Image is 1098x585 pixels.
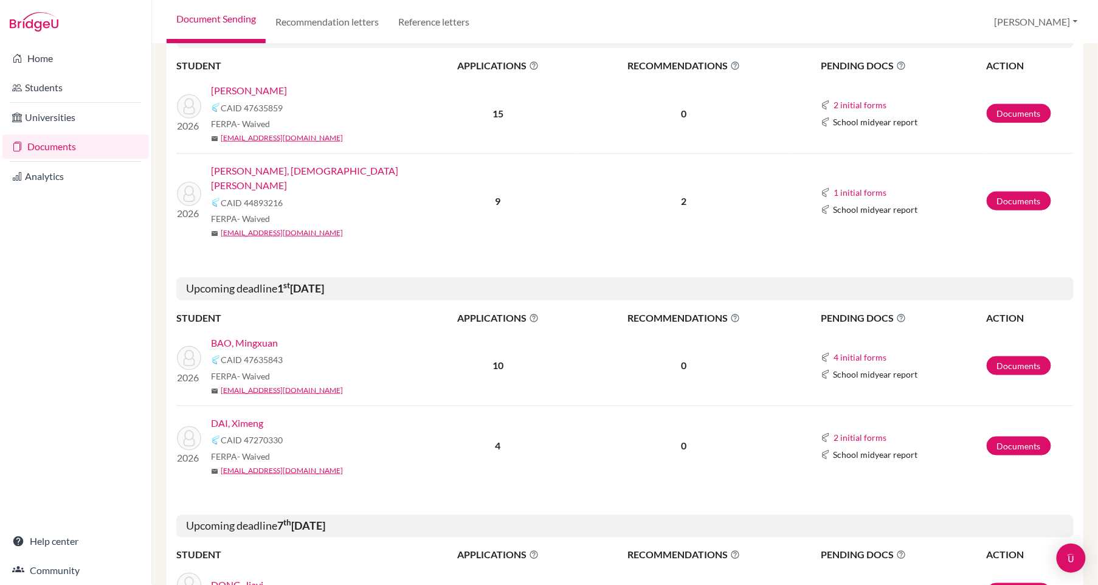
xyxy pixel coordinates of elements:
span: PENDING DOCS [821,548,986,562]
a: DAI, Ximeng [211,416,263,431]
span: School midyear report [833,368,917,381]
button: 2 initial forms [833,431,887,445]
a: Home [2,46,149,71]
img: Common App logo [821,100,830,110]
a: [PERSON_NAME] [211,83,287,98]
p: 0 [577,438,791,453]
span: FERPA [211,370,270,382]
div: Open Intercom Messenger [1057,544,1086,573]
b: 10 [492,359,503,371]
h5: Upcoming deadline [176,277,1074,300]
img: UPPALAPATI, Samhita Savitri [177,182,201,206]
a: [EMAIL_ADDRESS][DOMAIN_NAME] [221,465,343,476]
span: mail [211,387,218,395]
b: 9 [495,195,500,207]
span: School midyear report [833,203,917,216]
a: [EMAIL_ADDRESS][DOMAIN_NAME] [221,133,343,144]
span: APPLICATIONS [420,548,576,562]
a: Documents [2,134,149,159]
span: mail [211,468,218,475]
img: Common App logo [821,433,830,443]
b: 4 [495,440,500,451]
b: 1 [DATE] [277,282,324,295]
img: Common App logo [821,353,830,362]
p: 2026 [177,206,201,221]
span: RECOMMENDATIONS [577,311,791,325]
span: - Waived [237,213,270,224]
button: 2 initial forms [833,98,887,112]
img: Common App logo [821,370,830,379]
img: Common App logo [821,205,830,215]
span: School midyear report [833,116,917,128]
span: PENDING DOCS [821,58,986,73]
img: Common App logo [211,103,221,112]
span: RECOMMENDATIONS [577,58,791,73]
span: School midyear report [833,448,917,461]
button: 1 initial forms [833,185,887,199]
span: CAID 47270330 [221,434,283,446]
a: Community [2,558,149,583]
th: STUDENT [176,547,420,563]
th: STUDENT [176,310,420,326]
span: - Waived [237,119,270,129]
th: STUDENT [176,58,420,74]
img: Common App logo [821,117,830,127]
img: Common App logo [211,435,221,445]
a: Universities [2,105,149,130]
p: 2026 [177,119,201,133]
img: KOHLI, Devansh [177,94,201,119]
img: DAI, Ximeng [177,426,201,451]
img: Bridge-U [10,12,58,32]
a: Analytics [2,164,149,189]
a: Students [2,75,149,100]
span: APPLICATIONS [420,311,576,325]
a: [EMAIL_ADDRESS][DOMAIN_NAME] [221,385,343,396]
span: FERPA [211,450,270,463]
span: mail [211,230,218,237]
b: 7 [DATE] [277,519,325,533]
a: [PERSON_NAME], [DEMOGRAPHIC_DATA][PERSON_NAME] [211,164,428,193]
th: ACTION [986,58,1074,74]
img: Common App logo [821,450,830,460]
span: CAID 47635859 [221,102,283,114]
span: PENDING DOCS [821,311,986,325]
a: Documents [987,356,1051,375]
th: ACTION [986,310,1074,326]
img: Common App logo [821,188,830,198]
span: CAID 44893216 [221,196,283,209]
span: FERPA [211,117,270,130]
a: Documents [987,104,1051,123]
a: Help center [2,529,149,553]
span: - Waived [237,371,270,381]
span: CAID 47635843 [221,353,283,366]
p: 0 [577,358,791,373]
sup: st [283,280,290,290]
button: [PERSON_NAME] [989,10,1083,33]
span: mail [211,135,218,142]
a: BAO, Mingxuan [211,336,278,350]
span: RECOMMENDATIONS [577,548,791,562]
span: FERPA [211,212,270,225]
th: ACTION [986,547,1074,563]
span: - Waived [237,451,270,462]
p: 0 [577,106,791,121]
span: APPLICATIONS [420,58,576,73]
img: BAO, Mingxuan [177,346,201,370]
a: Documents [987,437,1051,455]
img: Common App logo [211,198,221,207]
button: 4 initial forms [833,350,887,364]
p: 2026 [177,370,201,385]
p: 2 [577,194,791,209]
b: 15 [492,108,503,119]
a: [EMAIL_ADDRESS][DOMAIN_NAME] [221,227,343,238]
a: Documents [987,192,1051,210]
h5: Upcoming deadline [176,515,1074,538]
p: 2026 [177,451,201,465]
img: Common App logo [211,355,221,365]
sup: th [283,518,291,528]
